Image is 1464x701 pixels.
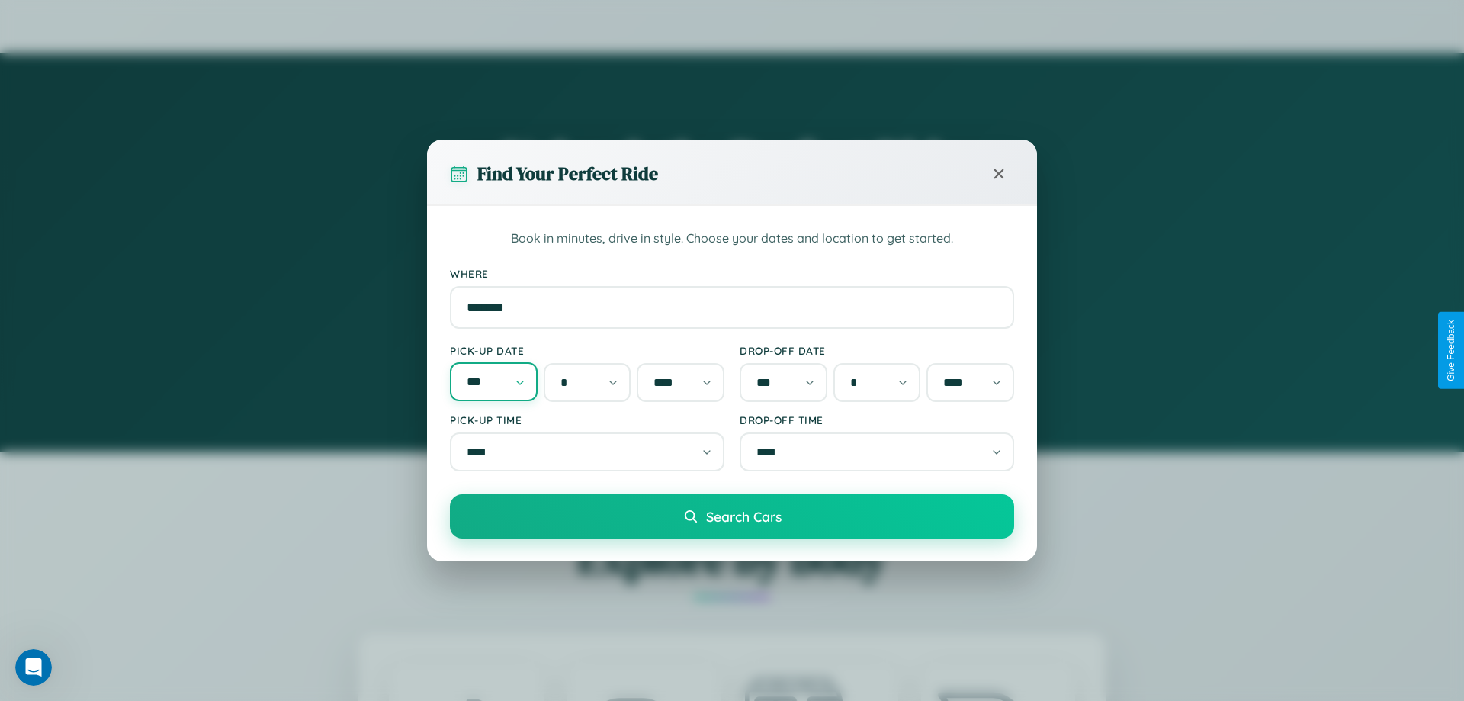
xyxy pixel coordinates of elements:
[450,267,1014,280] label: Where
[740,413,1014,426] label: Drop-off Time
[450,344,724,357] label: Pick-up Date
[450,229,1014,249] p: Book in minutes, drive in style. Choose your dates and location to get started.
[740,344,1014,357] label: Drop-off Date
[477,161,658,186] h3: Find Your Perfect Ride
[450,413,724,426] label: Pick-up Time
[450,494,1014,539] button: Search Cars
[706,508,782,525] span: Search Cars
